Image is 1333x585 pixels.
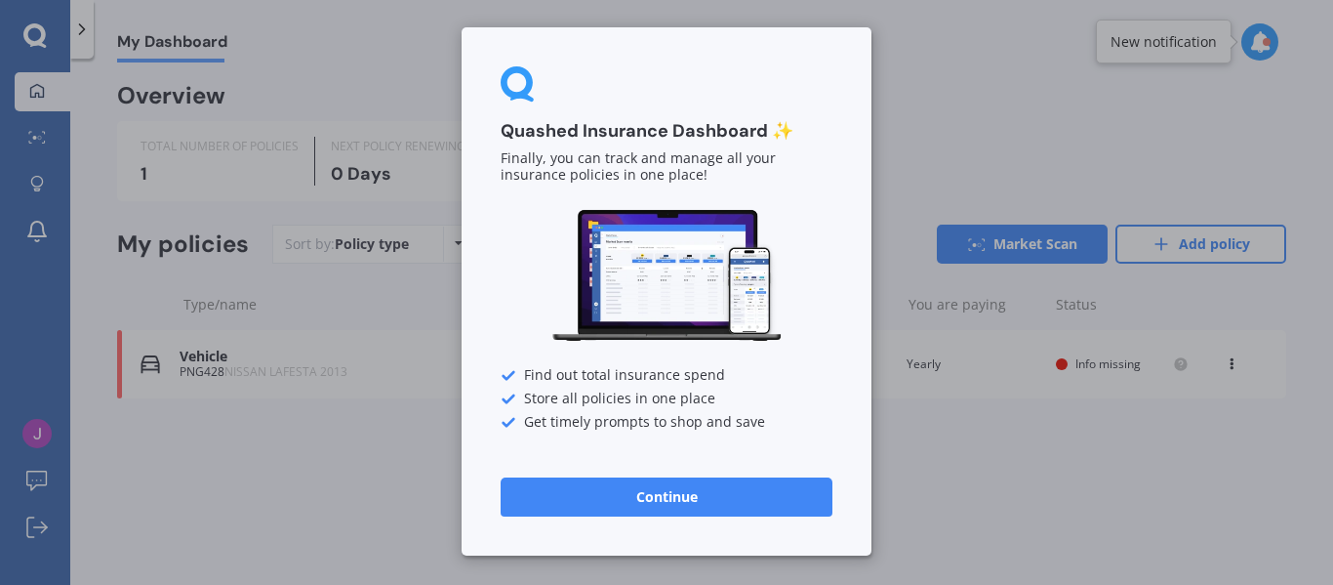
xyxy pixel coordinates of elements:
[501,368,832,384] div: Find out total insurance spend
[549,207,784,345] img: Dashboard
[501,415,832,431] div: Get timely prompts to shop and save
[501,150,832,184] p: Finally, you can track and manage all your insurance policies in one place!
[501,392,832,407] div: Store all policies in one place
[501,120,832,143] h3: Quashed Insurance Dashboard ✨
[501,478,832,517] button: Continue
